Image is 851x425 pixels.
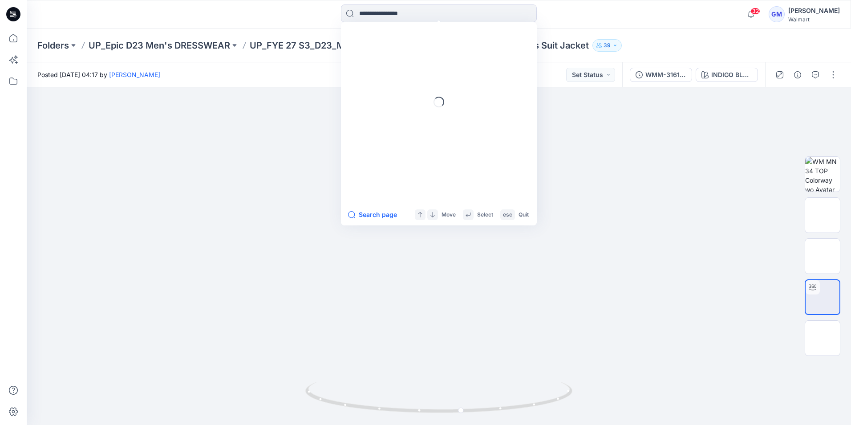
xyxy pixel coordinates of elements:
a: [PERSON_NAME] [109,71,160,78]
button: WMM-3161-2026 Dress Suit Jacket_fullcolorway [630,68,692,82]
p: Select [477,210,493,220]
p: 39 [604,41,611,50]
button: INDIGO BLUE(SOLID) [696,68,758,82]
a: UP_Epic D23 Men's DRESSWEAR [89,39,230,52]
span: Posted [DATE] 04:17 by [37,70,160,79]
p: Move [442,210,456,220]
div: [PERSON_NAME] [788,5,840,16]
button: 39 [592,39,622,52]
img: WM MN 34 TOP Colorway wo Avatar [805,157,840,192]
a: UP_FYE 27 S3_D23_MEN’S DRESS EPIC [250,39,419,52]
button: Details [790,68,805,82]
p: Quit [519,210,529,220]
button: Search page [348,209,397,220]
p: esc [503,210,512,220]
div: GM [769,6,785,22]
span: 32 [750,8,760,15]
a: Folders [37,39,69,52]
div: INDIGO BLUE(SOLID) [711,70,752,80]
div: WMM-3161-2026 Dress Suit Jacket_fullcolorway [645,70,686,80]
div: Walmart [788,16,840,23]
